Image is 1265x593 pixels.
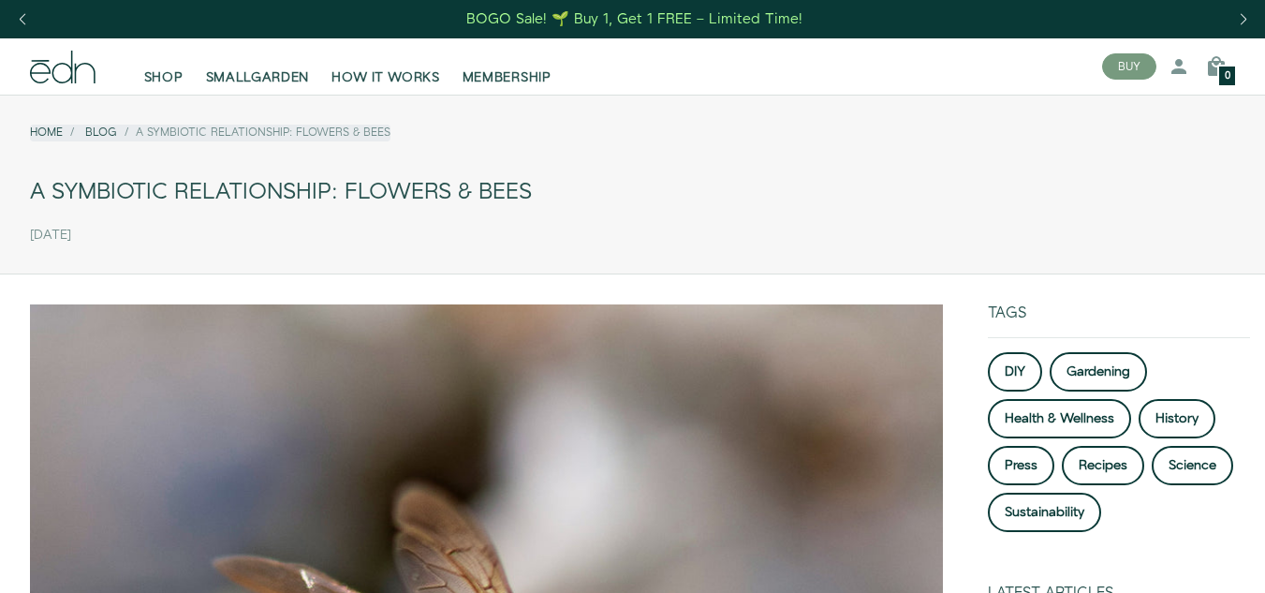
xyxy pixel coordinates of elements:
[988,446,1054,485] a: Press
[464,5,804,34] a: BOGO Sale! 🌱 Buy 1, Get 1 FREE – Limited Time!
[988,352,1042,392] a: DIY
[30,125,63,141] a: Home
[451,46,563,87] a: MEMBERSHIP
[1062,446,1144,485] a: Recipes
[463,68,552,87] span: MEMBERSHIP
[85,125,117,141] a: Blog
[30,171,1235,214] div: A Symbiotic Relationship: Flowers & Bees
[144,68,184,87] span: SHOP
[206,68,310,87] span: SMALLGARDEN
[331,68,439,87] span: HOW IT WORKS
[1225,71,1230,82] span: 0
[1139,399,1215,438] a: History
[988,399,1131,438] a: Health & Wellness
[320,46,450,87] a: HOW IT WORKS
[1102,53,1156,80] button: BUY
[988,304,1250,337] div: Tags
[133,46,195,87] a: SHOP
[1050,352,1147,392] a: Gardening
[30,125,390,141] nav: breadcrumbs
[988,493,1101,532] a: Sustainability
[117,125,390,141] li: A Symbiotic Relationship: Flowers & Bees
[466,9,802,29] div: BOGO Sale! 🌱 Buy 1, Get 1 FREE – Limited Time!
[1152,446,1233,485] a: Science
[1121,537,1246,584] iframe: Opens a widget where you can find more information
[30,228,71,244] time: [DATE]
[195,46,321,87] a: SMALLGARDEN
